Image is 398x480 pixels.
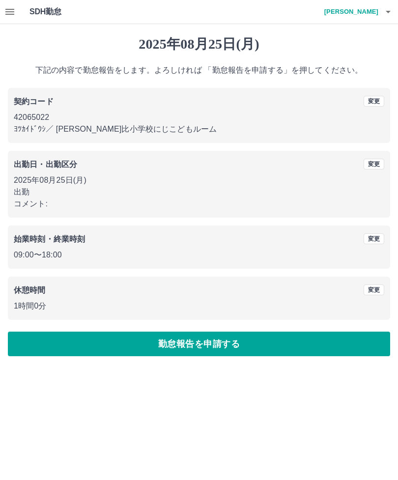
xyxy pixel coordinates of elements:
p: 下記の内容で勤怠報告をします。よろしければ 「勤怠報告を申請する」を押してください。 [8,64,390,76]
button: 変更 [364,96,384,107]
b: 契約コード [14,97,54,106]
h1: 2025年08月25日(月) [8,36,390,53]
button: 勤怠報告を申請する [8,332,390,356]
b: 始業時刻・終業時刻 [14,235,85,243]
p: 1時間0分 [14,300,384,312]
button: 変更 [364,233,384,244]
p: コメント: [14,198,384,210]
p: ﾖﾂｶｲﾄﾞｳｼ ／ [PERSON_NAME]比小学校にじこどもルーム [14,123,384,135]
p: 42065022 [14,112,384,123]
p: 2025年08月25日(月) [14,174,384,186]
button: 変更 [364,284,384,295]
p: 09:00 〜 18:00 [14,249,384,261]
p: 出勤 [14,186,384,198]
b: 出勤日・出勤区分 [14,160,77,169]
button: 変更 [364,159,384,169]
b: 休憩時間 [14,286,46,294]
